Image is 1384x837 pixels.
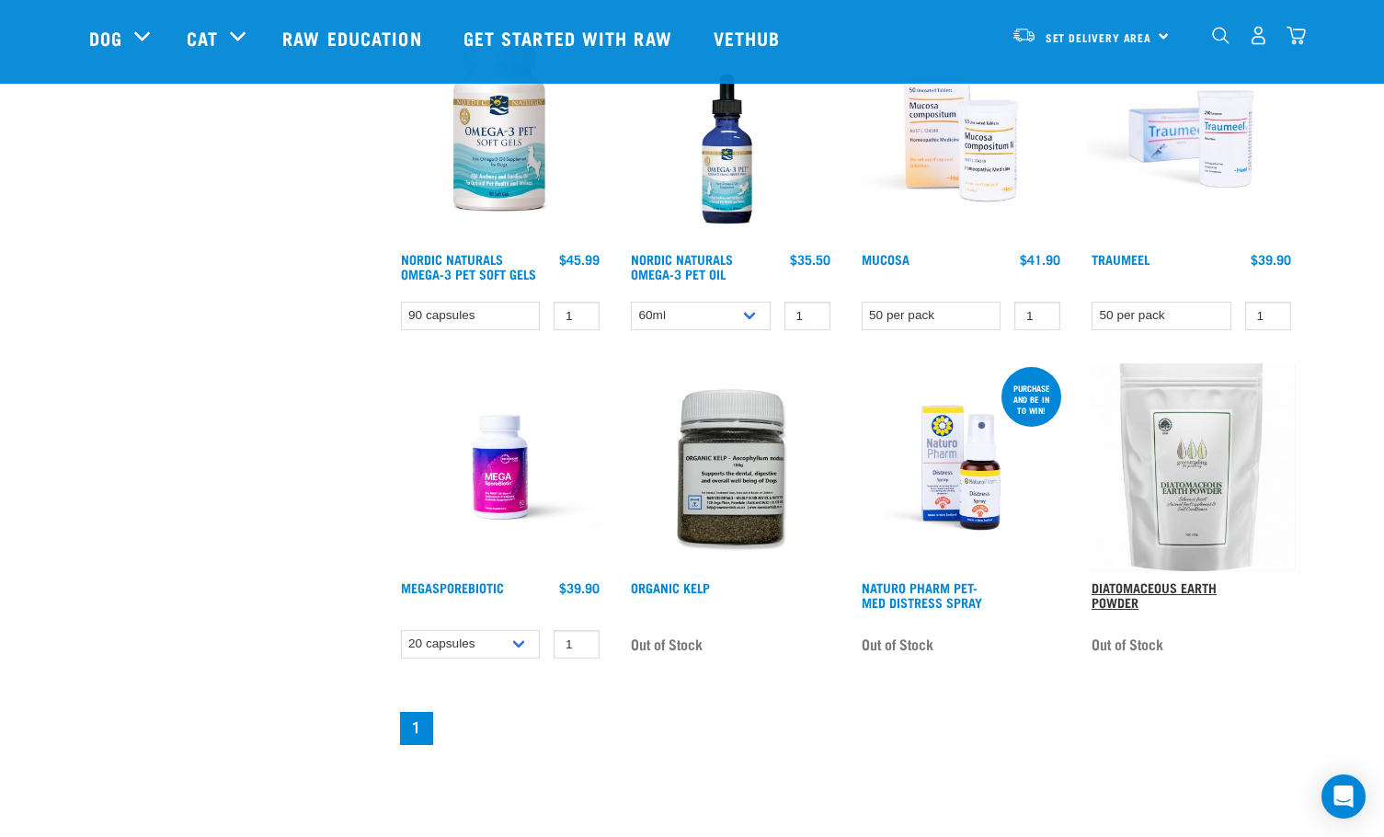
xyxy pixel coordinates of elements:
span: Set Delivery Area [1046,34,1152,40]
a: Vethub [695,1,804,75]
input: 1 [554,630,600,659]
img: Raw Essentials Mega Spore Biotic Probiotic For Dogs [396,363,605,572]
nav: pagination [396,708,1296,749]
a: Page 1 [400,712,433,745]
a: Diatomaceous Earth Powder [1092,584,1217,605]
a: Dog [89,24,122,52]
a: Raw Education [264,1,444,75]
a: Naturo Pharm Pet-Med Distress Spray [862,584,982,605]
a: Get started with Raw [445,1,695,75]
div: $45.99 [559,252,600,267]
div: Purchase and be in to win! [1001,374,1061,424]
div: $39.90 [559,580,600,595]
span: Out of Stock [631,630,703,658]
input: 1 [784,302,830,330]
div: $41.90 [1020,252,1060,267]
img: home-icon@2x.png [1287,26,1306,45]
div: $35.50 [790,252,830,267]
input: 1 [554,302,600,330]
img: 10870 [626,363,835,572]
img: Bottle Of Omega3 Pet With 90 Capsules For Pets [396,35,605,244]
a: Traumeel [1092,256,1150,262]
a: MegaSporeBiotic [401,584,504,590]
input: 1 [1014,302,1060,330]
a: Nordic Naturals Omega-3 Pet Soft Gels [401,256,536,277]
span: Out of Stock [1092,630,1163,658]
img: Diatomaceous earth [1087,363,1296,572]
img: RE Product Shoot 2023 Nov8644 [1087,35,1296,244]
img: user.png [1249,26,1268,45]
img: RE Product Shoot 2023 Nov8635 [857,363,1066,572]
a: Organic Kelp [631,584,710,590]
img: Bottle Of 60ml Omega3 For Pets [626,35,835,244]
img: RE Product Shoot 2023 Nov8652 [857,35,1066,244]
span: Out of Stock [862,630,933,658]
img: van-moving.png [1012,27,1036,43]
div: $39.90 [1251,252,1291,267]
input: 1 [1245,302,1291,330]
a: Mucosa [862,256,909,262]
a: Cat [187,24,218,52]
div: Open Intercom Messenger [1321,774,1366,819]
img: home-icon-1@2x.png [1212,27,1230,44]
a: Nordic Naturals Omega-3 Pet Oil [631,256,733,277]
